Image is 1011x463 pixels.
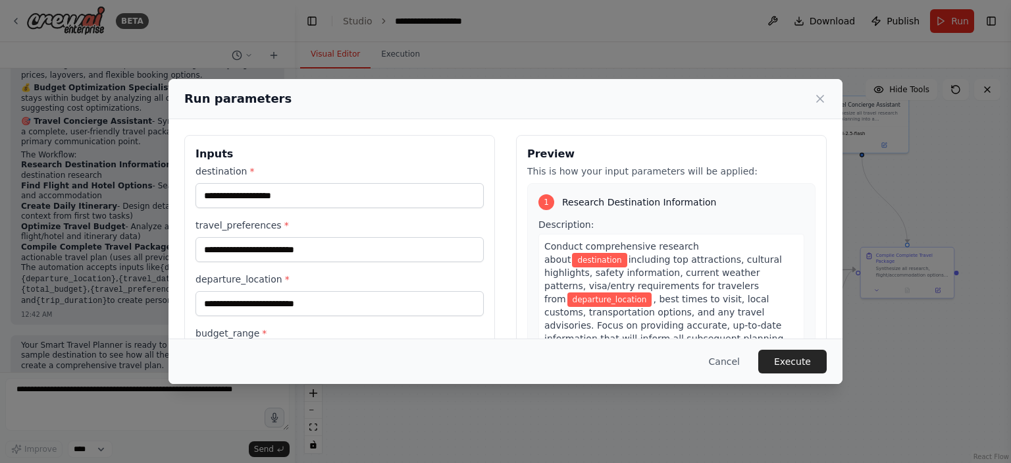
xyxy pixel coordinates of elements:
label: travel_preferences [195,219,484,232]
div: 1 [538,194,554,210]
label: departure_location [195,273,484,286]
span: , best times to visit, local customs, transportation options, and any travel advisories. Focus on... [544,294,783,357]
button: Execute [758,350,827,373]
span: Variable: departure_location [567,292,652,307]
p: This is how your input parameters will be applied: [527,165,816,178]
h3: Inputs [195,146,484,162]
label: budget_range [195,327,484,340]
label: destination [195,165,484,178]
span: including top attractions, cultural highlights, safety information, current weather patterns, vis... [544,254,782,304]
button: Cancel [698,350,750,373]
span: Description: [538,219,594,230]
h3: Preview [527,146,816,162]
span: Variable: destination [572,253,627,267]
span: Conduct comprehensive research about [544,241,699,265]
span: Research Destination Information [562,196,717,209]
h2: Run parameters [184,90,292,108]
